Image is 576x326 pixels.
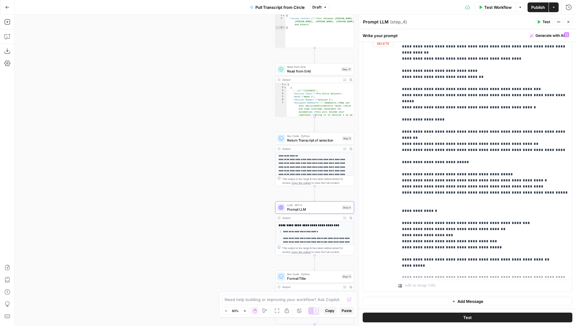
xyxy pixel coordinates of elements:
span: Return Transcript of selection [287,138,340,143]
span: Test Workflow [484,4,512,10]
g: Edge from step_4 to step_11 [314,255,315,270]
span: Run Code · Python [287,134,340,138]
div: Output [282,285,340,289]
span: Copy the output [291,251,311,254]
button: Test [534,18,553,26]
button: Delete [373,40,393,47]
span: Publish [531,4,545,10]
div: Step 17 [341,67,352,72]
button: Test [363,313,572,322]
button: Draft [310,3,330,11]
div: 3 [276,26,286,29]
g: Edge from step_8 to step_17 [314,48,315,63]
div: 4 [276,92,287,95]
span: Test [463,314,472,321]
span: Toggle code folding, rows 1 through 79 [284,83,286,86]
div: 1 [276,14,286,17]
div: userDelete [363,29,393,292]
g: Edge from step_17 to step_9 [314,117,315,132]
div: 3 [276,89,287,92]
div: Read from GridRead from GridStep 17Output[ { "__id":"11165831", "Session Topic":"Pre-Intro Sessio... [275,63,354,117]
button: Add Message [363,297,572,306]
span: Test [542,19,550,25]
span: Run Code · Python [287,272,340,276]
span: Copy [325,308,334,314]
span: Add Message [457,298,483,304]
span: Read from Grid [287,65,339,69]
span: Format Title [287,276,340,281]
span: Draft [312,5,322,10]
div: 2 [276,86,287,89]
span: Pull Transcript from Circle [255,4,305,10]
span: Toggle code folding, rows 1 through 3 [282,14,285,17]
span: Prompt LLM [287,207,340,212]
div: 1 [276,83,287,86]
div: Step 4 [342,205,352,210]
textarea: Prompt LLM [363,19,389,25]
div: Output [282,78,340,82]
div: Output [282,147,340,151]
span: Copy the output [291,181,311,184]
button: Pull Transcript from Circle [246,2,308,12]
span: Generate with AI [535,33,564,38]
g: Edge from step_9 to step_4 [314,186,315,201]
span: Toggle code folding, rows 2 through 8 [284,86,286,89]
span: 83% [232,308,239,313]
span: ( step_4 ) [390,19,407,25]
div: Output [282,216,340,220]
button: Test Workflow [475,2,515,12]
div: 7 [276,101,287,120]
div: Write your prompt [359,29,576,42]
button: Copy [323,307,337,315]
span: Paste [342,308,352,314]
span: LLM · GPT-5 [287,203,340,207]
span: Read from Grid [287,68,339,74]
div: Step 11 [342,274,352,279]
button: Publish [528,2,549,12]
div: This output is too large & has been abbreviated for review. to view the full content. [282,246,352,254]
div: Step 9 [342,136,352,141]
button: Generate with AI [528,32,572,40]
div: 2 [276,17,286,26]
div: 6 [276,98,287,101]
button: Paste [339,307,354,315]
div: 5 [276,95,287,98]
div: This output is too large & has been abbreviated for review. to view the full content. [282,177,352,185]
